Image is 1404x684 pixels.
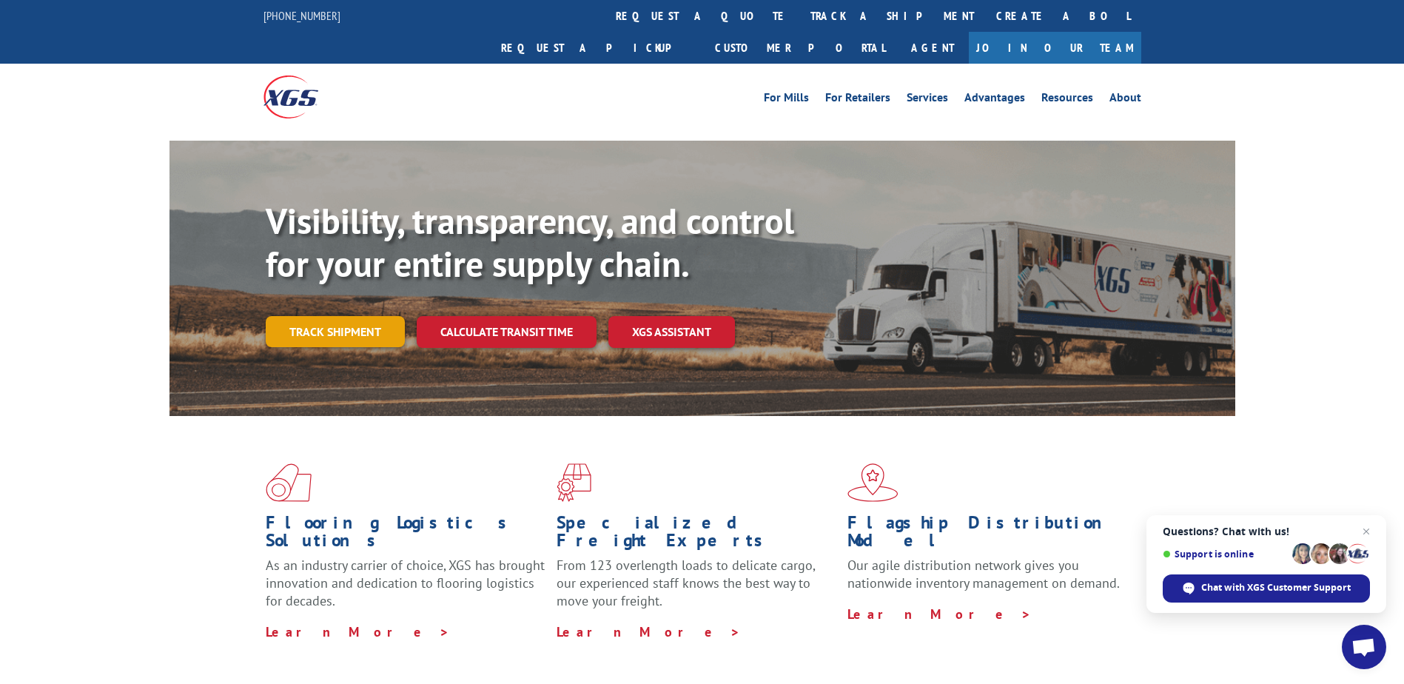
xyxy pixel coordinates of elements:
span: Our agile distribution network gives you nationwide inventory management on demand. [847,557,1120,591]
a: Agent [896,32,969,64]
a: Calculate transit time [417,316,597,348]
img: xgs-icon-focused-on-flooring-red [557,463,591,502]
p: From 123 overlength loads to delicate cargo, our experienced staff knows the best way to move you... [557,557,836,623]
a: Request a pickup [490,32,704,64]
b: Visibility, transparency, and control for your entire supply chain. [266,198,794,286]
h1: Flagship Distribution Model [847,514,1127,557]
a: Customer Portal [704,32,896,64]
a: About [1109,92,1141,108]
span: Support is online [1163,549,1287,560]
span: Chat with XGS Customer Support [1201,581,1351,594]
div: Chat with XGS Customer Support [1163,574,1370,603]
div: Open chat [1342,625,1386,669]
a: For Retailers [825,92,890,108]
span: Close chat [1357,523,1375,540]
a: [PHONE_NUMBER] [263,8,340,23]
a: Advantages [964,92,1025,108]
span: As an industry carrier of choice, XGS has brought innovation and dedication to flooring logistics... [266,557,545,609]
a: Services [907,92,948,108]
a: XGS ASSISTANT [608,316,735,348]
a: Learn More > [847,606,1032,623]
span: Questions? Chat with us! [1163,526,1370,537]
a: Learn More > [266,623,450,640]
h1: Flooring Logistics Solutions [266,514,545,557]
img: xgs-icon-total-supply-chain-intelligence-red [266,463,312,502]
a: For Mills [764,92,809,108]
h1: Specialized Freight Experts [557,514,836,557]
img: xgs-icon-flagship-distribution-model-red [847,463,899,502]
a: Join Our Team [969,32,1141,64]
a: Learn More > [557,623,741,640]
a: Resources [1041,92,1093,108]
a: Track shipment [266,316,405,347]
